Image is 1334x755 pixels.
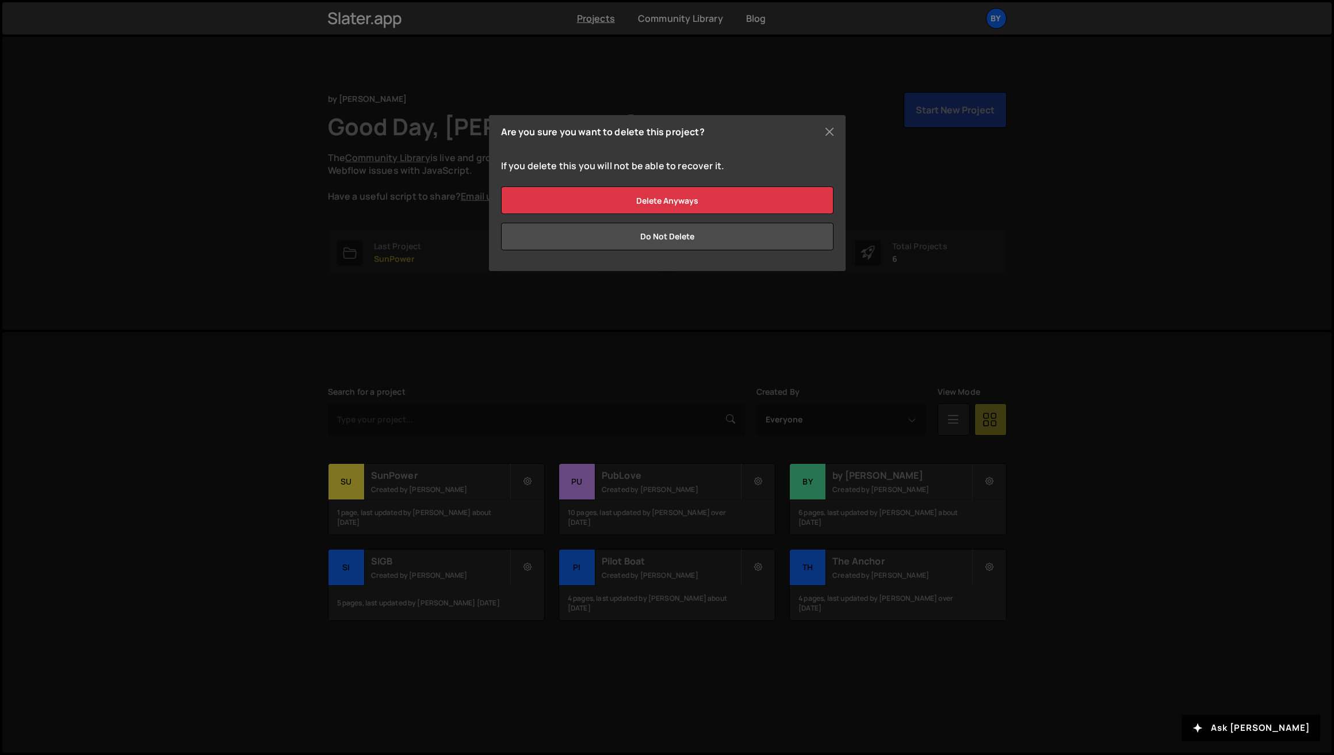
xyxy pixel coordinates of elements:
p: If you delete this you will not be able to recover it. [501,159,834,172]
button: Close [821,123,838,140]
button: Ask [PERSON_NAME] [1182,715,1320,741]
h5: Are you sure you want to delete this project? [501,127,705,136]
input: Delete anyways [501,186,834,214]
button: Do not delete [501,223,834,250]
